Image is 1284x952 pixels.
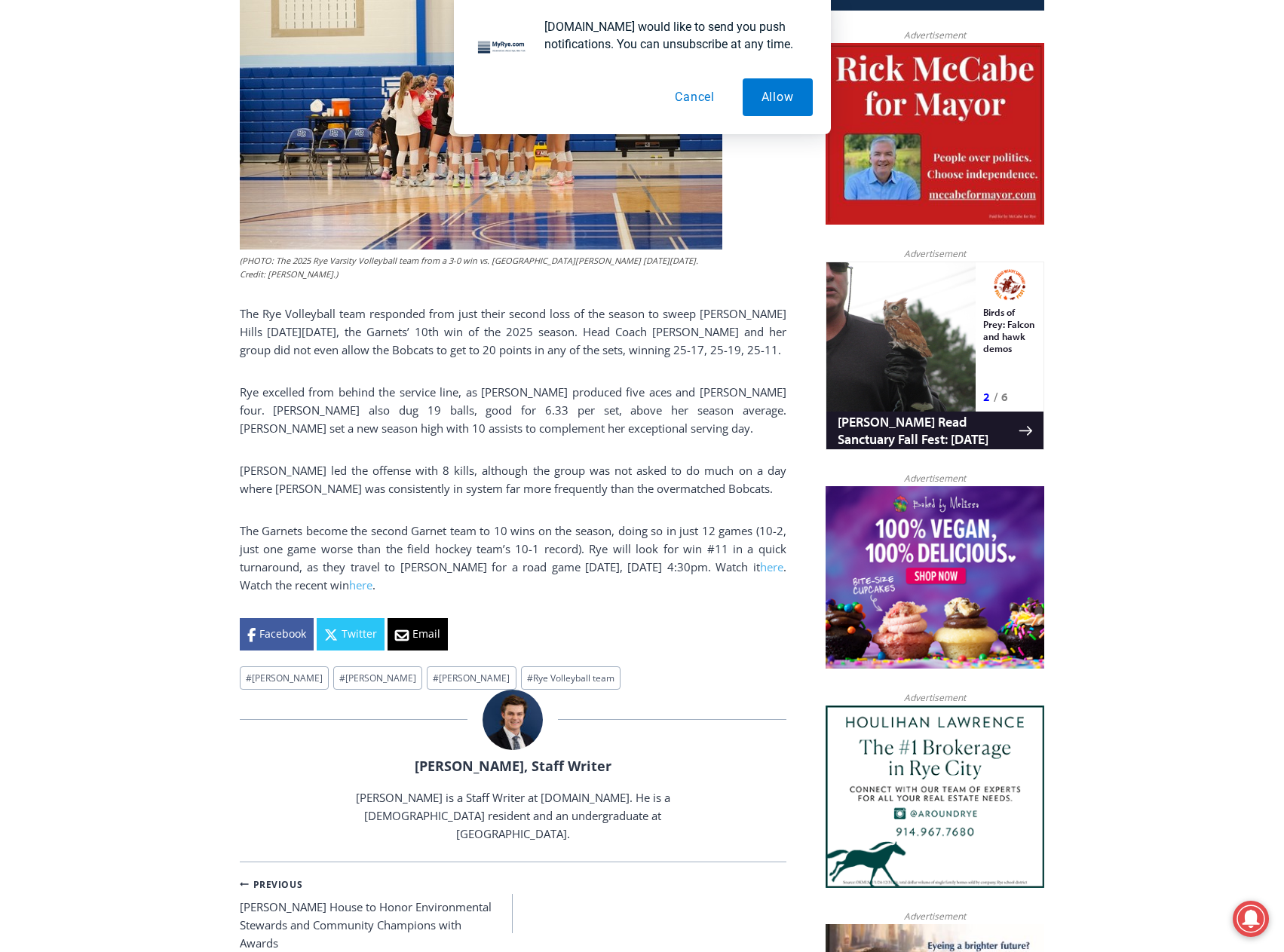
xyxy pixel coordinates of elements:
img: Charlie Morris headshot PROFESSIONAL HEADSHOT [483,690,543,750]
figcaption: (PHOTO: The 2025 Rye Varsity Volleyball team from a 3-0 win vs. [GEOGRAPHIC_DATA][PERSON_NAME] [D... [240,254,722,280]
a: #Rye Volleyball team [521,666,621,690]
div: 6 [176,127,182,142]
div: Birds of Prey: Falcon and hawk demos [158,44,210,124]
div: / [168,127,172,142]
button: Cancel [656,78,734,116]
span: Advertisement [889,246,981,261]
a: here [349,577,372,592]
a: #[PERSON_NAME] [240,666,329,690]
p: The Rye Volleyball team responded from just their second loss of the season to sweep [PERSON_NAME... [240,305,786,359]
a: #[PERSON_NAME] [333,666,422,690]
a: here [760,559,783,574]
div: 2 [158,127,164,142]
a: Twitter [317,618,385,650]
p: [PERSON_NAME] is a Staff Writer at [DOMAIN_NAME]. He is a [DEMOGRAPHIC_DATA] resident and an unde... [321,788,704,843]
div: [DOMAIN_NAME] would like to send you push notifications. You can unsubscribe at any time. [532,18,813,53]
a: Facebook [240,618,314,650]
span: Intern @ [DOMAIN_NAME] [394,150,699,184]
span: Advertisement [889,690,981,705]
img: Baked by Melissa [826,486,1044,669]
span: # [433,672,439,684]
p: The Garnets become the second Garnet team to 10 wins on the season, doing so in just 12 games (10... [240,522,786,594]
a: #[PERSON_NAME] [427,666,516,690]
a: Email [388,618,448,650]
span: # [527,672,533,684]
a: Intern @ [DOMAIN_NAME] [363,146,731,188]
span: # [246,672,252,684]
a: [PERSON_NAME], Staff Writer [415,757,611,775]
img: notification icon [472,18,532,78]
p: [PERSON_NAME] led the offense with 8 kills, although the group was not asked to do much on a day ... [240,461,786,497]
span: Advertisement [889,471,981,485]
div: "[PERSON_NAME] and I covered the [DATE] Parade, which was a really eye opening experience as I ha... [381,1,712,146]
img: Houlihan Lawrence The #1 Brokerage in Rye City [826,706,1044,888]
p: Rye excelled from behind the service line, as [PERSON_NAME] produced five aces and [PERSON_NAME] ... [240,383,786,437]
span: Advertisement [889,909,981,923]
span: # [339,672,345,684]
a: [PERSON_NAME] Read Sanctuary Fall Fest: [DATE] [1,150,218,188]
h4: [PERSON_NAME] Read Sanctuary Fall Fest: [DATE] [12,152,193,186]
button: Allow [743,78,813,116]
small: Previous [240,877,303,892]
